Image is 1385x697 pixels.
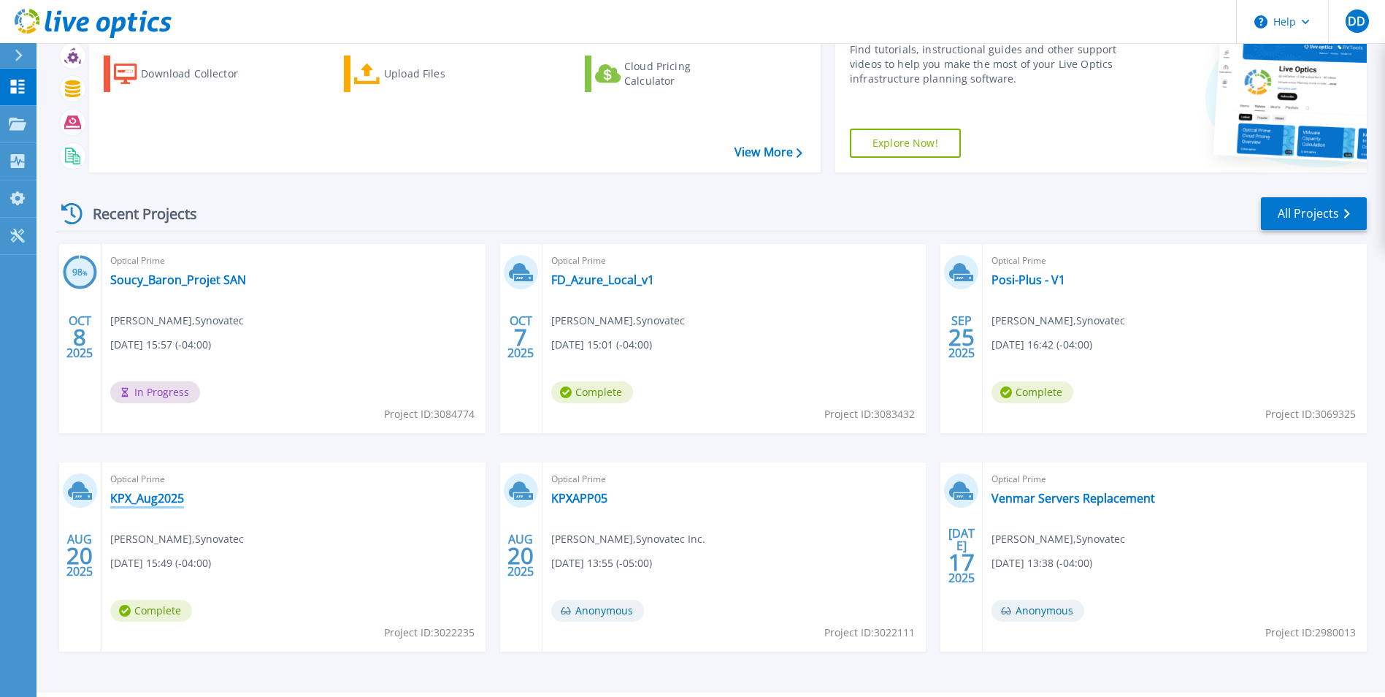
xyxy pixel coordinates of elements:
span: Project ID: 2980013 [1265,625,1356,641]
span: [DATE] 15:57 (-04:00) [110,337,211,353]
span: Optical Prime [991,253,1358,269]
a: Soucy_Baron_Projet SAN [110,273,246,287]
span: 17 [948,556,975,568]
a: FD_Azure_Local_v1 [551,273,654,287]
a: All Projects [1261,197,1367,230]
span: [DATE] 15:49 (-04:00) [110,555,211,571]
a: Upload Files [344,56,507,92]
span: [PERSON_NAME] , Synovatec [551,313,685,329]
span: Optical Prime [110,471,477,487]
div: Find tutorials, instructional guides and other support videos to help you make the most of your L... [850,42,1121,86]
span: % [83,269,88,277]
span: DD [1348,15,1365,27]
span: Optical Prime [551,253,918,269]
span: 20 [507,549,534,562]
span: [PERSON_NAME] , Synovatec [110,313,244,329]
span: In Progress [110,381,200,403]
span: Complete [551,381,633,403]
span: Project ID: 3069325 [1265,406,1356,422]
a: Venmar Servers Replacement [991,491,1155,506]
span: Optical Prime [110,253,477,269]
span: 25 [948,331,975,343]
div: Cloud Pricing Calculator [624,59,741,88]
span: Project ID: 3083432 [824,406,915,422]
span: Complete [991,381,1073,403]
span: [DATE] 13:55 (-05:00) [551,555,652,571]
div: Upload Files [384,59,501,88]
span: 7 [514,331,527,343]
a: Cloud Pricing Calculator [585,56,748,92]
span: 8 [73,331,86,343]
span: [PERSON_NAME] , Synovatec Inc. [551,531,705,547]
span: Complete [110,600,192,622]
div: [DATE] 2025 [948,529,975,582]
div: OCT 2025 [507,311,534,364]
span: Project ID: 3084774 [384,406,475,422]
span: Project ID: 3022111 [824,625,915,641]
span: [PERSON_NAME] , Synovatec [110,531,244,547]
div: SEP 2025 [948,311,975,364]
span: Project ID: 3022235 [384,625,475,641]
span: 20 [66,549,93,562]
span: Optical Prime [991,471,1358,487]
h3: 98 [63,264,97,281]
a: Posi-Plus - V1 [991,273,1065,287]
div: OCT 2025 [66,311,93,364]
div: AUG 2025 [507,529,534,582]
span: [DATE] 13:38 (-04:00) [991,555,1092,571]
span: Optical Prime [551,471,918,487]
a: View More [734,145,802,159]
div: AUG 2025 [66,529,93,582]
a: Explore Now! [850,129,961,158]
span: [DATE] 15:01 (-04:00) [551,337,652,353]
span: [PERSON_NAME] , Synovatec [991,531,1125,547]
a: KPX_Aug2025 [110,491,184,506]
span: Anonymous [551,600,644,622]
span: [DATE] 16:42 (-04:00) [991,337,1092,353]
span: [PERSON_NAME] , Synovatec [991,313,1125,329]
a: KPXAPP05 [551,491,607,506]
a: Download Collector [104,56,266,92]
span: Anonymous [991,600,1084,622]
div: Recent Projects [56,196,217,232]
div: Download Collector [141,59,258,88]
